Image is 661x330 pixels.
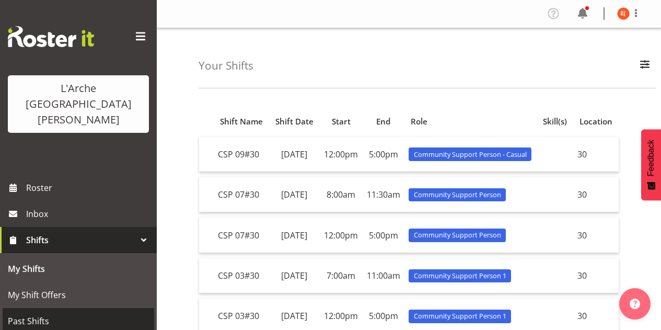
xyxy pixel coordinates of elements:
span: Feedback [646,140,656,176]
td: 30 [573,218,619,253]
span: Community Support Person [414,190,501,200]
button: Filter Employees [634,54,656,77]
span: Shift Date [275,116,314,128]
span: Roster [26,180,152,196]
td: 30 [573,137,619,172]
img: Rosterit website logo [8,26,94,47]
h4: Your Shifts [199,60,253,72]
td: 11:30am [363,177,405,212]
td: CSP 07#30 [214,177,269,212]
td: 11:00am [363,258,405,293]
td: CSP 09#30 [214,137,269,172]
span: Community Support Person [414,230,501,240]
a: My Shift Offers [3,282,154,308]
td: 30 [573,177,619,212]
span: Skill(s) [543,116,567,128]
span: Community Support Person - Casual [414,150,527,160]
td: [DATE] [269,258,320,293]
td: CSP 03#30 [214,258,269,293]
td: [DATE] [269,137,320,172]
span: End [376,116,390,128]
td: 7:00am [320,258,363,293]
span: Inbox [26,206,152,222]
td: 30 [573,258,619,293]
span: Location [579,116,612,128]
span: Role [411,116,427,128]
img: help-xxl-2.png [630,299,640,309]
span: Community Support Person 1 [414,271,506,281]
td: [DATE] [269,177,320,212]
span: Shifts [26,232,136,248]
td: [DATE] [269,218,320,253]
span: Start [332,116,351,128]
td: 8:00am [320,177,363,212]
td: 5:00pm [363,137,405,172]
span: Shift Name [220,116,263,128]
td: 12:00pm [320,137,363,172]
td: 12:00pm [320,218,363,253]
span: My Shift Offers [8,287,149,303]
span: Past Shifts [8,313,149,329]
div: L'Arche [GEOGRAPHIC_DATA][PERSON_NAME] [18,81,138,128]
td: 5:00pm [363,218,405,253]
a: My Shifts [3,256,154,282]
td: CSP 07#30 [214,218,269,253]
span: My Shifts [8,261,149,277]
button: Feedback - Show survey [641,129,661,200]
span: Community Support Person 1 [414,311,506,321]
img: estelle-yuqi-pu11509.jpg [617,7,630,20]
